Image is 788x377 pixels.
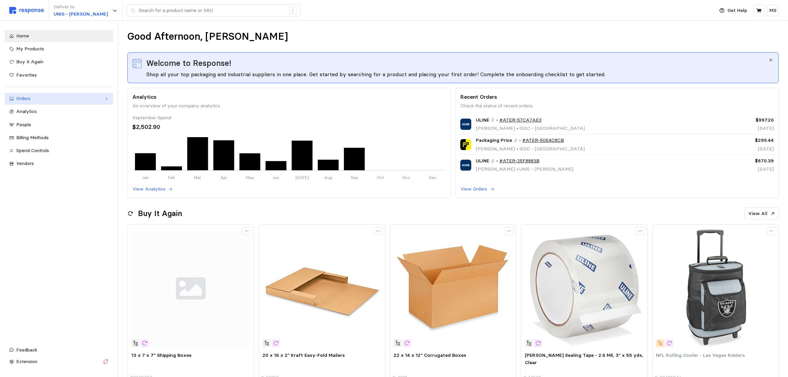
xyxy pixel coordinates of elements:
p: Check the status of recent orders. [460,102,774,110]
tspan: [DATE] [296,175,309,180]
p: • [519,137,521,144]
p: [PERSON_NAME] ISDC - [GEOGRAPHIC_DATA] [476,145,585,153]
a: Orders [5,93,113,105]
tspan: Nov [403,175,411,180]
tspan: Jun [273,175,280,180]
tspan: Oct [377,175,384,180]
span: ULINE [476,117,489,124]
span: My Products [16,46,44,52]
tspan: Jan [142,175,149,180]
tspan: Sep [351,175,358,180]
p: Recent Orders [460,93,774,101]
img: ULINE [460,160,471,171]
a: Billing Methods [5,132,113,144]
a: Favorites [5,69,113,81]
p: $299.44 [699,137,774,144]
button: View All [745,207,779,220]
img: S-14565 [525,228,644,347]
div: Shop all your top packaging and industrial suppliers in one place. Get started by searching for a... [146,70,768,78]
span: Feedback [16,347,37,353]
button: MS [767,5,779,16]
a: #ATER-57CA7AE3 [499,117,541,124]
p: Analytics [132,93,446,101]
img: ULINE [460,119,471,130]
div: / [289,7,297,15]
tspan: Apr [220,175,227,180]
div: September Spend [132,114,446,122]
img: svg%3e [132,59,142,68]
p: UNIS - [PERSON_NAME] [54,11,108,18]
img: S-20421RAI [656,228,775,347]
div: Orders [16,95,102,102]
span: 13 x 7 x 7" Shipping Boxes [131,352,192,358]
button: Extension [5,356,113,368]
h1: Good Afternoon, [PERSON_NAME] [127,30,288,43]
button: Get Help [716,4,751,17]
span: [PERSON_NAME] Sealing Tape - 2.6 Mil, 3" x 55 yds, Clear [525,352,643,365]
p: View Analytics [133,186,165,193]
p: [DATE] [699,166,774,173]
p: Get Help [728,7,747,14]
input: Search for a product name or SKU [139,5,285,17]
button: View Analytics [132,185,173,193]
span: Analytics [16,108,37,114]
img: S-13356 [262,228,381,347]
span: Buy It Again [16,59,43,65]
span: • [515,146,519,152]
button: Feedback [5,344,113,356]
a: #ATER-25F8883B [499,157,539,165]
tspan: Feb [168,175,175,180]
p: MS [769,7,776,14]
tspan: Mar [194,175,201,180]
img: Packaging Price [460,139,471,150]
span: Spend Controls [16,147,49,153]
p: $870.39 [699,157,774,165]
a: Spend Controls [5,145,113,157]
p: An overview of your company analytics. [132,102,446,110]
p: • [496,157,498,165]
span: 22 x 14 x 12" Corrugated Boxes [394,352,466,358]
p: Deliver to [54,3,108,11]
div: $2,502.90 [132,123,446,132]
span: • [515,125,519,131]
span: 20 x 16 x 2" Kraft Easy-Fold Mailers [262,352,345,358]
p: [PERSON_NAME] UNIS - [PERSON_NAME] [476,166,574,173]
span: ULINE [476,157,489,165]
span: Favorites [16,72,37,78]
tspan: May [246,175,254,180]
p: View All [749,210,768,217]
h2: Buy It Again [138,208,182,219]
span: People [16,122,31,128]
p: • [496,117,498,124]
span: Home [16,33,29,39]
img: svg%3e [131,228,250,347]
a: My Products [5,43,113,55]
tspan: Aug [324,175,332,180]
p: $997.20 [699,117,774,124]
a: Vendors [5,158,113,170]
p: [DATE] [699,125,774,132]
a: Analytics [5,106,113,118]
tspan: Dec [429,175,437,180]
a: #ATER-50E4C8CB [522,137,564,144]
a: People [5,119,113,131]
span: Extension [16,358,37,364]
span: Welcome to Response! [146,57,231,69]
p: View Orders [461,186,487,193]
a: Buy It Again [5,56,113,68]
p: [DATE] [699,145,774,153]
p: [PERSON_NAME] ISDC - [GEOGRAPHIC_DATA] [476,125,585,132]
span: • [515,166,519,172]
span: Vendors [16,160,34,166]
img: S-4221 [394,228,512,347]
span: NFL Rolling Cooler - Las Vegas Raiders [656,352,745,358]
span: Billing Methods [16,135,49,140]
button: View Orders [460,185,495,193]
img: svg%3e [9,7,44,14]
span: Packaging Price [476,137,512,144]
a: Home [5,30,113,42]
